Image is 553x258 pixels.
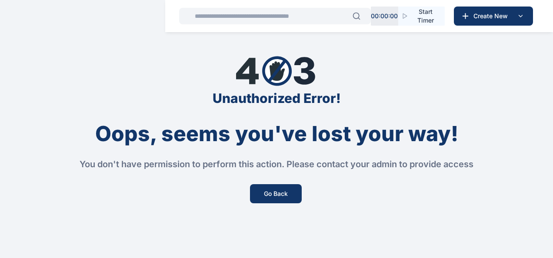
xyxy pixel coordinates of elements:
[250,184,302,203] button: Go Back
[213,90,341,106] div: Unauthorized Error!
[80,158,473,170] div: You don't have permission to perform this action. Please contact your admin to provide access
[95,123,458,144] div: Oops, seems you've lost your way!
[398,7,445,26] button: Start Timer
[371,12,398,20] p: 00 : 00 : 00
[470,12,515,20] span: Create New
[413,7,438,25] span: Start Timer
[454,7,533,26] button: Create New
